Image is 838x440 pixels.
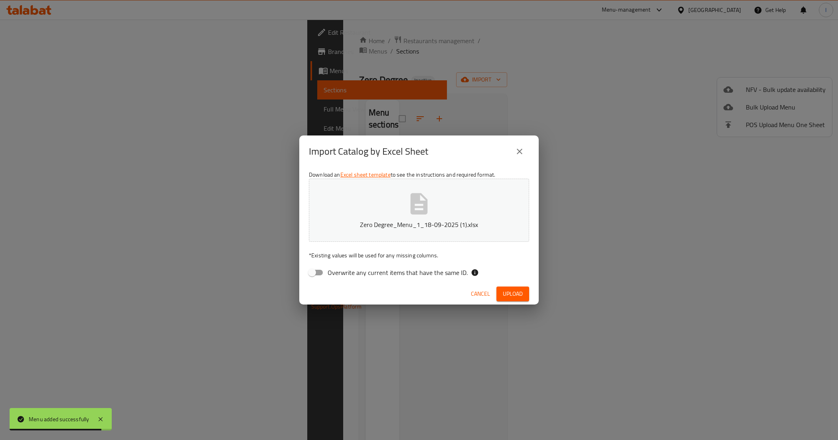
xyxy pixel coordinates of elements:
[309,145,428,158] h2: Import Catalog by Excel Sheet
[510,142,529,161] button: close
[29,415,89,424] div: Menu added successfully
[321,220,517,229] p: Zero Degree_Menu_1_18-09-2025 (1).xlsx
[340,169,391,180] a: Excel sheet template
[328,268,468,277] span: Overwrite any current items that have the same ID.
[309,251,529,259] p: Existing values will be used for any missing columns.
[496,287,529,301] button: Upload
[468,287,493,301] button: Cancel
[299,167,539,283] div: Download an to see the instructions and required format.
[471,269,479,277] svg: If the overwrite option isn't selected, then the items that match an existing ID will be ignored ...
[471,289,490,299] span: Cancel
[503,289,523,299] span: Upload
[309,179,529,242] button: Zero Degree_Menu_1_18-09-2025 (1).xlsx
